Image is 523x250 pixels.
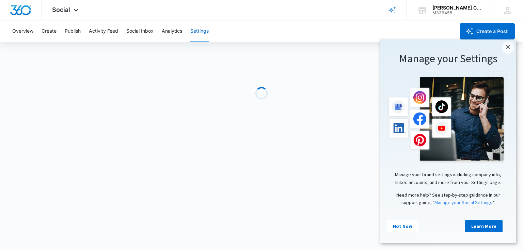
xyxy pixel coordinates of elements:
[54,160,112,166] a: Manage your Social Settings
[190,20,209,42] button: Settings
[12,20,33,42] button: Overview
[122,2,134,14] a: Close modal
[7,152,129,167] p: Need more help? See step-by-step guidance in our support guide, " ."
[432,5,482,11] div: account name
[162,20,182,42] button: Analytics
[42,20,57,42] button: Create
[65,20,81,42] button: Publish
[85,181,123,193] a: Learn More
[52,6,70,13] span: Social
[7,12,129,27] h1: Manage your Settings
[89,20,118,42] button: Activity Feed
[460,23,515,39] button: Create a Post
[7,131,129,147] p: Manage your brand settings including company info, linked accounts, and more from your Settings p...
[126,20,154,42] button: Social Inbox
[432,11,482,15] div: account id
[7,181,38,193] a: Not Now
